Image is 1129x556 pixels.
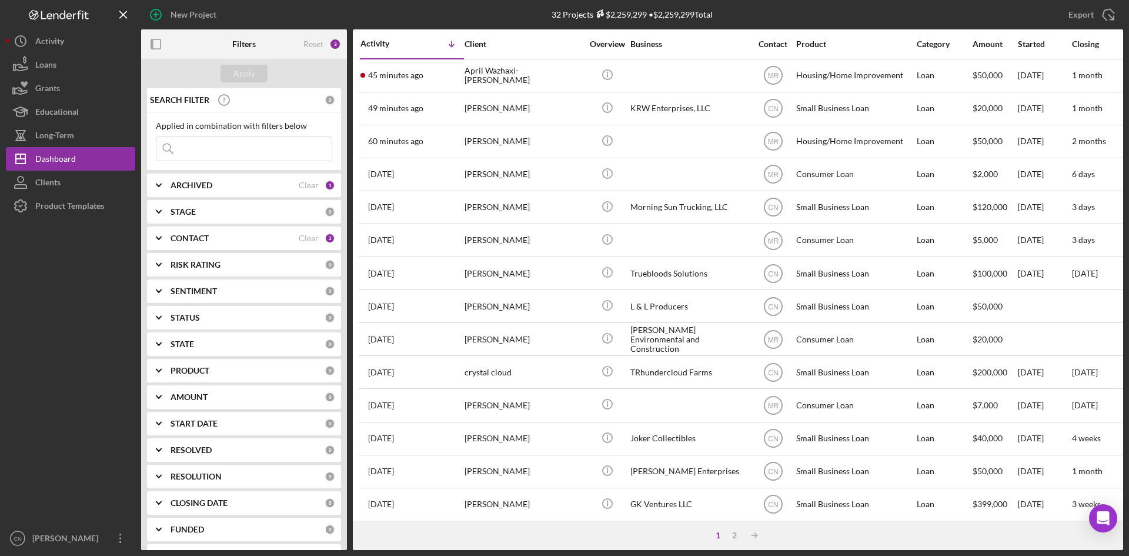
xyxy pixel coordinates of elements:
div: 0 [325,365,335,376]
div: Educational [35,100,79,126]
div: Small Business Loan [796,93,914,124]
div: [PERSON_NAME] [29,527,106,553]
div: 0 [325,339,335,349]
button: Export [1057,3,1123,26]
div: Loan [917,126,971,157]
div: [PERSON_NAME] [465,423,582,454]
div: 0 [325,392,335,402]
div: Loan [917,159,971,190]
div: Loan [917,192,971,223]
a: Activity [6,29,135,53]
div: [DATE] [1018,93,1071,124]
div: Small Business Loan [796,423,914,454]
div: [PERSON_NAME] Enterprises [630,456,748,487]
span: $50,000 [973,70,1003,80]
span: $100,000 [973,268,1007,278]
time: 2025-09-17 18:13 [368,467,394,476]
div: 1 [325,180,335,191]
span: $50,000 [973,466,1003,476]
div: 0 [325,259,335,270]
div: [PERSON_NAME] [465,93,582,124]
button: New Project [141,3,228,26]
span: $50,000 [973,301,1003,311]
div: 0 [325,207,335,217]
div: Product [796,39,914,49]
div: Dashboard [35,147,76,174]
div: 0 [325,286,335,297]
time: 6 days [1072,169,1095,179]
div: $2,259,299 [593,9,647,19]
b: FUNDED [171,525,204,534]
text: MR [767,402,779,410]
div: Loan [917,489,971,520]
a: Educational [6,100,135,124]
b: START DATE [171,419,218,428]
b: AMOUNT [171,392,208,402]
text: CN [768,368,778,377]
button: Long-Term [6,124,135,147]
text: CN [768,204,778,212]
time: 2025-10-02 21:13 [368,169,394,179]
div: [DATE] [1018,60,1071,91]
time: 3 days [1072,235,1095,245]
time: 2025-09-24 18:21 [368,335,394,344]
div: Export [1068,3,1094,26]
div: 3 [329,38,341,50]
a: Loans [6,53,135,76]
div: [DATE] [1018,126,1071,157]
time: 2025-09-19 13:26 [368,401,394,410]
b: RESOLVED [171,445,212,455]
div: Consumer Loan [796,324,914,355]
div: Loan [917,258,971,289]
time: 2025-09-18 00:57 [368,434,394,443]
time: 2025-09-30 12:59 [368,202,394,212]
div: [DATE] [1018,258,1071,289]
a: Product Templates [6,194,135,218]
time: 1 month [1072,466,1103,476]
div: [PERSON_NAME] [465,192,582,223]
div: 0 [325,418,335,429]
span: $20,000 [973,334,1003,344]
div: Small Business Loan [796,291,914,322]
div: KRW Enterprises, LLC [630,93,748,124]
div: Clear [299,181,319,190]
div: 0 [325,471,335,482]
div: 0 [325,95,335,105]
div: [PERSON_NAME] [465,324,582,355]
text: CN [768,468,778,476]
button: Grants [6,76,135,100]
span: $120,000 [973,202,1007,212]
text: CN [768,501,778,509]
b: Filters [232,39,256,49]
span: $5,000 [973,235,998,245]
button: Clients [6,171,135,194]
div: [DATE] [1018,159,1071,190]
div: Contact [751,39,795,49]
div: [PERSON_NAME] [465,389,582,421]
text: MR [767,335,779,344]
div: Clear [299,234,319,243]
div: Grants [35,76,60,103]
span: $2,000 [973,169,998,179]
span: $50,000 [973,136,1003,146]
div: Joker Collectibles [630,423,748,454]
div: Small Business Loan [796,357,914,388]
time: 2025-09-26 18:36 [368,302,394,311]
div: L & L Producers [630,291,748,322]
div: 0 [325,498,335,508]
time: 3 weeks [1072,499,1101,509]
div: Loan [917,456,971,487]
div: TRhundercloud Farms [630,357,748,388]
div: crystal cloud [465,357,582,388]
span: $399,000 [973,499,1007,509]
b: STATE [171,339,194,349]
time: 2025-10-06 19:19 [368,71,423,80]
div: Apply [233,65,255,82]
time: 2025-09-20 17:42 [368,368,394,377]
div: [PERSON_NAME] [465,225,582,256]
div: Loan [917,324,971,355]
div: Business [630,39,748,49]
div: [DATE] [1018,423,1071,454]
